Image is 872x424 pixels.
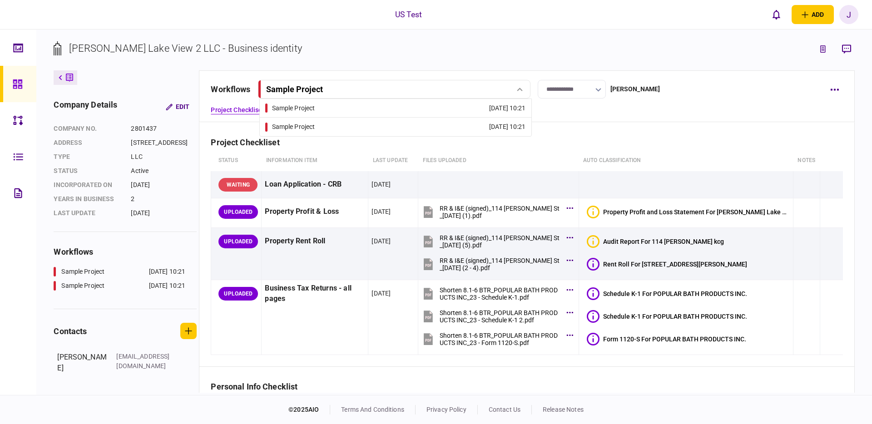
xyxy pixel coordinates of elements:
[262,150,368,171] th: Information item
[341,406,404,413] a: terms and conditions
[54,194,122,204] div: years in business
[489,406,520,413] a: contact us
[131,194,197,204] div: 2
[440,257,561,271] div: RR & I&E (signed)_114 Elizabeth St_04.08.25 (2 - 4).pdf
[54,152,122,162] div: Type
[603,290,747,297] div: Schedule K-1 For POPULAR BATH PRODUCTS INC.
[440,205,561,219] div: RR & I&E (signed)_114 Elizabeth St_04.08.25 (1).pdf
[421,231,570,251] button: RR & I&E (signed)_114 Elizabeth St_04.08.25 (5).pdf
[288,405,330,414] div: © 2025 AIO
[211,138,287,147] div: Project Checkliset
[587,333,746,345] button: Form 1120-S For POPULAR BATH PRODUCTS INC.
[839,5,858,24] button: J
[587,206,790,218] button: Bad qualityProperty Profit and Loss Statement For Elizabeth Lake View 2 LLC
[54,138,122,148] div: address
[54,208,122,218] div: last update
[149,267,186,276] div: [DATE] 10:21
[372,207,391,216] div: [DATE]
[587,287,747,300] button: Schedule K-1 For POPULAR BATH PRODUCTS INC.
[54,325,87,337] div: contacts
[587,310,747,323] button: Schedule K-1 For POPULAR BATH PRODUCTS INC.
[265,99,526,117] a: Sample Project[DATE] 10:21
[218,178,258,192] div: WAITING
[116,352,175,371] div: [EMAIL_ADDRESS][DOMAIN_NAME]
[218,287,258,301] div: UPLOADED
[792,5,834,24] button: open adding identity options
[272,122,315,132] div: Sample Project
[440,234,561,249] div: RR & I&E (signed)_114 Elizabeth St_04.08.25 (5).pdf
[418,150,579,171] th: Files uploaded
[489,104,526,113] div: [DATE] 10:21
[211,83,250,95] div: workflows
[587,258,747,271] button: Rent Roll For 114 Elizabeth Street
[372,180,391,189] div: [DATE]
[440,332,561,346] div: Shorten 8.1-6 BTR_POPULAR BATH PRODUCTS INC_23 - Form 1120-S.pdf
[131,124,197,133] div: 2801437
[603,238,724,245] div: Audit Report For 114 Elizabeth kcg
[54,180,122,190] div: incorporated on
[421,283,570,304] button: Shorten 8.1-6 BTR_POPULAR BATH PRODUCTS INC_23 - Schedule K-1.pdf
[54,166,122,176] div: status
[57,352,107,374] div: [PERSON_NAME]
[61,267,104,276] div: Sample Project
[265,283,365,304] div: Business Tax Returns - all pages
[131,138,197,148] div: [STREET_ADDRESS]
[368,150,418,171] th: last update
[603,208,790,216] div: Property Profit and Loss Statement For Elizabeth Lake View 2 LLC
[815,41,831,57] button: link to underwriting page
[211,105,264,115] a: Project Checkliset
[587,235,724,248] button: Bad qualityAudit Report For 114 Elizabeth kcg
[372,289,391,298] div: [DATE]
[61,281,104,291] div: Sample Project
[131,208,197,218] div: [DATE]
[579,150,793,171] th: auto classification
[426,406,466,413] a: privacy policy
[489,122,526,132] div: [DATE] 10:21
[587,235,599,248] div: Bad quality
[266,84,323,94] div: Sample Project
[265,174,365,195] div: Loan Application - CRB
[421,306,570,326] button: Shorten 8.1-6 BTR_POPULAR BATH PRODUCTS INC_23 - Schedule K-1 2.pdf
[265,202,365,222] div: Property Profit & Loss
[54,267,185,276] a: Sample Project[DATE] 10:21
[258,80,530,99] button: Sample Project
[543,406,584,413] a: release notes
[610,84,660,94] div: [PERSON_NAME]
[211,150,262,171] th: status
[54,124,122,133] div: company no.
[272,104,315,113] div: Sample Project
[69,41,302,56] div: [PERSON_NAME] Lake View 2 LLC - Business identity
[265,118,526,136] a: Sample Project[DATE] 10:21
[131,152,197,162] div: LLC
[440,309,561,324] div: Shorten 8.1-6 BTR_POPULAR BATH PRODUCTS INC_23 - Schedule K-1 2.pdf
[421,202,570,222] button: RR & I&E (signed)_114 Elizabeth St_04.08.25 (1).pdf
[421,329,570,349] button: Shorten 8.1-6 BTR_POPULAR BATH PRODUCTS INC_23 - Form 1120-S.pdf
[265,231,365,251] div: Property Rent Roll
[767,5,786,24] button: open notifications list
[149,281,186,291] div: [DATE] 10:21
[440,286,561,301] div: Shorten 8.1-6 BTR_POPULAR BATH PRODUCTS INC_23 - Schedule K-1.pdf
[211,382,305,391] div: Personal Info Checklist
[603,335,746,343] div: Form 1120-S For POPULAR BATH PRODUCTS INC.
[218,235,258,248] div: UPLOADED
[372,237,391,246] div: [DATE]
[603,313,747,320] div: Schedule K-1 For POPULAR BATH PRODUCTS INC.
[131,180,197,190] div: [DATE]
[218,205,258,219] div: UPLOADED
[587,206,599,218] div: Bad quality
[159,99,197,115] button: Edit
[603,261,747,268] div: Rent Roll For 114 Elizabeth Street
[54,246,197,258] div: workflows
[395,9,422,20] div: US Test
[54,281,185,291] a: Sample Project[DATE] 10:21
[421,254,570,274] button: RR & I&E (signed)_114 Elizabeth St_04.08.25 (2 - 4).pdf
[793,150,820,171] th: notes
[54,99,117,115] div: company details
[131,166,197,176] div: Active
